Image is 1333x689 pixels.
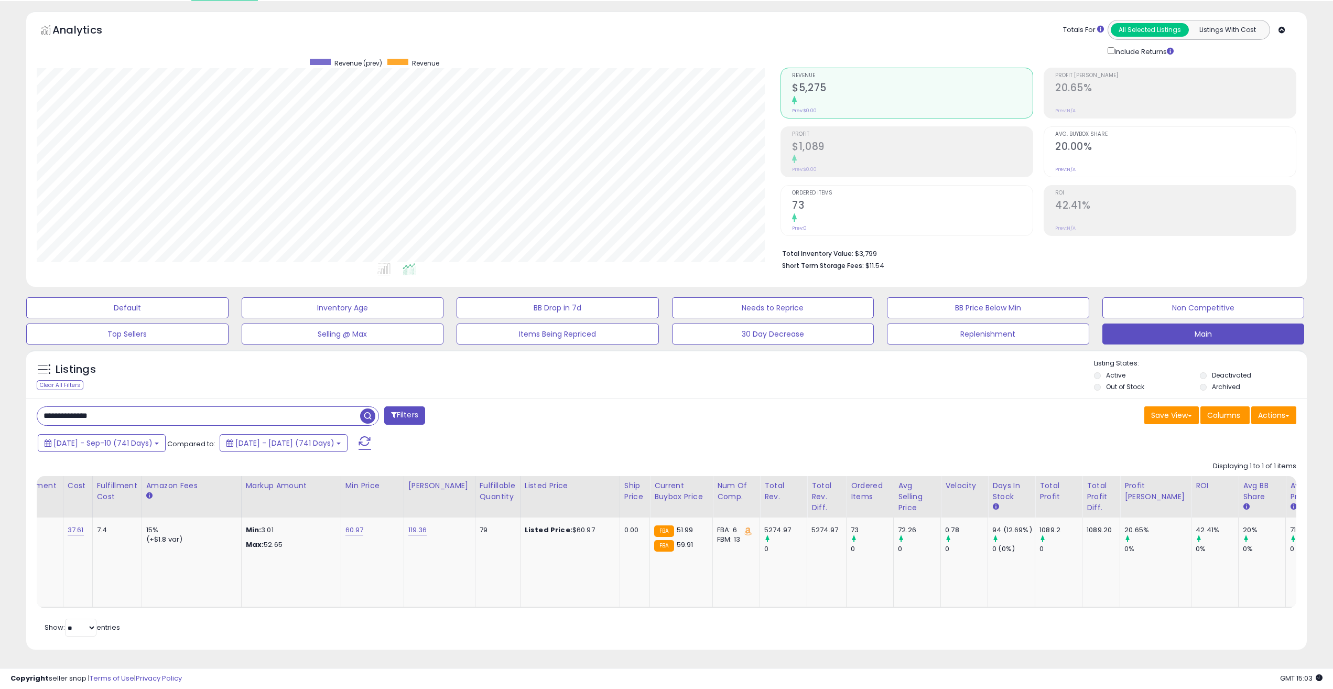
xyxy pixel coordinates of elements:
div: FBM: 13 [717,535,752,544]
div: [PERSON_NAME] [408,480,471,491]
button: [DATE] - [DATE] (741 Days) [220,434,348,452]
div: 0 (0%) [992,544,1035,554]
div: Displaying 1 to 1 of 1 items [1213,461,1296,471]
div: 79 [480,525,512,535]
span: Columns [1207,410,1240,421]
h2: $5,275 [792,82,1033,96]
button: Non Competitive [1102,297,1305,318]
div: FBA: 6 [717,525,752,535]
strong: Copyright [10,673,49,683]
div: 0 [1290,544,1332,554]
div: 0% [1196,544,1238,554]
small: Prev: N/A [1055,225,1076,231]
div: Profit [PERSON_NAME] [1124,480,1187,502]
div: Total Profit [1039,480,1078,502]
div: 0 [898,544,940,554]
div: 71.63 [1290,525,1332,535]
span: [DATE] - [DATE] (741 Days) [235,438,334,448]
span: 51.99 [677,525,693,535]
span: ROI [1055,190,1296,196]
div: 1089.20 [1087,525,1112,535]
strong: Max: [246,540,264,550]
button: Inventory Age [242,297,444,318]
h2: 20.65% [1055,82,1296,96]
div: 7.4 [97,525,134,535]
span: Revenue [412,59,439,68]
div: Clear All Filters [37,380,83,390]
div: Avg Selling Price [898,480,936,513]
span: 2025-09-11 15:03 GMT [1280,673,1323,683]
div: Current Buybox Price [654,480,708,502]
div: 1089.2 [1039,525,1082,535]
label: Out of Stock [1106,382,1144,391]
h2: 42.41% [1055,199,1296,213]
small: Avg Win Price. [1290,502,1296,512]
div: Amazon Fees [146,480,237,491]
div: Cost [68,480,88,491]
div: Avg BB Share [1243,480,1281,502]
div: 0 [1039,544,1082,554]
div: Listed Price [525,480,615,491]
button: Needs to Reprice [672,297,874,318]
div: Num of Comp. [717,480,755,502]
a: 37.61 [68,525,84,535]
div: Min Price [345,480,399,491]
small: Prev: $0.00 [792,166,817,173]
button: [DATE] - Sep-10 (741 Days) [38,434,166,452]
button: Filters [384,406,425,425]
span: Profit [792,132,1033,137]
button: Save View [1144,406,1199,424]
a: Privacy Policy [136,673,182,683]
div: 5274.97 [764,525,807,535]
strong: Min: [246,525,262,535]
span: $11.54 [865,261,884,271]
label: Archived [1212,382,1240,391]
small: Days In Stock. [992,502,999,512]
span: Profit [PERSON_NAME] [1055,73,1296,79]
li: $3,799 [782,246,1288,259]
small: Avg BB Share. [1243,502,1249,512]
div: Markup Amount [246,480,337,491]
button: BB Drop in 7d [457,297,659,318]
small: Amazon Fees. [146,491,153,501]
div: Ship Price [624,480,645,502]
div: Ordered Items [851,480,889,502]
span: Compared to: [167,439,215,449]
p: 52.65 [246,540,333,550]
div: 5274.97 [811,525,838,535]
a: 119.36 [408,525,427,535]
div: Days In Stock [992,480,1031,502]
div: 42.41% [1196,525,1238,535]
small: Prev: N/A [1055,166,1076,173]
div: Fulfillment [16,480,58,491]
div: (+$1.8 var) [146,535,233,544]
div: 94 (12.69%) [992,525,1035,535]
label: Active [1106,371,1125,380]
div: $60.97 [525,525,612,535]
div: 73 [851,525,893,535]
button: Items Being Repriced [457,324,659,344]
div: 15% [146,525,233,535]
button: Main [1102,324,1305,344]
button: 30 Day Decrease [672,324,874,344]
span: Show: entries [45,622,120,632]
button: All Selected Listings [1111,23,1189,37]
div: 0.78 [945,525,988,535]
div: 20% [1243,525,1285,535]
button: Listings With Cost [1188,23,1266,37]
div: 0 [945,544,988,554]
div: Total Rev. [764,480,803,502]
a: Terms of Use [90,673,134,683]
h2: 20.00% [1055,141,1296,155]
h2: 73 [792,199,1033,213]
div: Total Profit Diff. [1087,480,1115,513]
span: Ordered Items [792,190,1033,196]
button: Actions [1251,406,1296,424]
b: Total Inventory Value: [782,249,853,258]
div: Include Returns [1100,45,1186,57]
a: 60.97 [345,525,364,535]
p: 3.01 [246,525,333,535]
span: [DATE] - Sep-10 (741 Days) [53,438,153,448]
button: BB Price Below Min [887,297,1089,318]
button: Replenishment [887,324,1089,344]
